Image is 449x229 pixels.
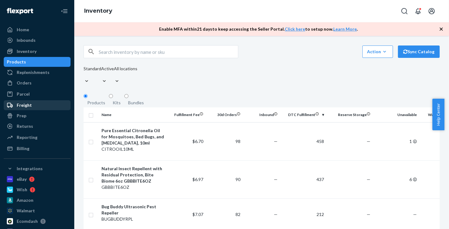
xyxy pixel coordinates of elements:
button: Open Search Box [398,5,411,17]
input: Active [101,72,102,78]
td: 90 [206,160,243,198]
span: — [274,177,278,182]
td: 98 [206,122,243,160]
span: Support [12,4,35,10]
span: — [274,139,278,144]
th: DTC Fulfillment [280,107,326,122]
th: Reserve Storage [326,107,373,122]
p: Enable MFA within 21 days to keep accessing the Seller Portal. to setup now. . [159,26,358,32]
input: Bundles [124,94,128,98]
span: $6.97 [192,177,203,182]
span: — [367,177,370,182]
div: Freight [17,102,32,108]
a: Products [4,57,71,67]
div: Natural Insect Repellent with Residual Protection, Bite Biome 6oz GBBBITE6OZ [101,166,166,184]
button: Close Navigation [58,5,71,17]
div: All locations [114,66,137,72]
div: Reporting [17,134,37,140]
div: Integrations [17,166,43,172]
button: Action [362,45,393,58]
a: Parcel [4,89,71,99]
a: Walmart [4,206,71,216]
button: Sync Catalog [398,45,440,58]
a: Orders [4,78,71,88]
a: eBay [4,174,71,184]
input: Search inventory by name or sku [99,45,238,58]
div: Wish [17,187,27,193]
a: Ecomdash [4,216,71,226]
ol: breadcrumbs [79,2,117,20]
input: Kits [109,94,113,98]
th: Fulfillment Fee [169,107,206,122]
input: Products [84,94,88,98]
a: Billing [4,144,71,153]
div: Parcel [17,91,30,97]
span: — [274,212,278,217]
div: Pure Essential Citronella Oil for Mosquitoes, Bed Bugs, and [MEDICAL_DATA], 10ml [101,127,166,146]
div: Prep [17,113,26,119]
div: Products [7,59,26,65]
img: Flexport logo [7,8,33,14]
span: $7.07 [192,212,203,217]
div: Ecomdash [17,218,38,224]
a: Replenishments [4,67,71,77]
a: Inbounds [4,35,71,45]
div: GBBBITE6OZ [101,184,166,190]
div: Kits [113,100,121,106]
span: — [413,212,417,217]
div: Replenishments [17,69,50,76]
td: 437 [280,160,326,198]
div: Inbounds [17,37,36,43]
div: eBay [17,176,27,182]
a: Wish [4,185,71,195]
td: 6 [373,160,419,198]
td: 1 [373,122,419,160]
div: Orders [17,80,32,86]
a: Amazon [4,195,71,205]
a: Returns [4,121,71,131]
input: All locations [114,72,114,78]
a: Prep [4,111,71,121]
td: 458 [280,122,326,160]
button: Integrations [4,164,71,174]
div: Products [87,100,105,106]
a: Home [4,25,71,35]
div: Standard [84,66,101,72]
div: Active [101,66,114,72]
button: Help Center [432,99,444,130]
a: Learn More [334,26,357,32]
div: Billing [17,145,29,152]
div: Bundles [128,100,144,106]
th: Unavailable [373,107,419,122]
div: Returns [17,123,33,129]
div: BUGBUDDYRPL [101,216,166,222]
div: Action [367,49,388,55]
div: Home [17,27,29,33]
div: Bug Buddy Ultrasonic Pest Repeller [101,204,166,216]
span: — [367,139,370,144]
a: Inventory [4,46,71,56]
th: Inbound [243,107,280,122]
div: CITROOIL10ML [101,146,166,152]
button: Open notifications [412,5,424,17]
th: Name [99,107,169,122]
a: Click here [285,26,305,32]
div: Amazon [17,197,33,203]
a: Inventory [84,7,112,14]
span: — [367,212,370,217]
span: $6.70 [192,139,203,144]
button: Open account menu [425,5,438,17]
div: Inventory [17,48,37,54]
th: 30d Orders [206,107,243,122]
a: Reporting [4,132,71,142]
a: Freight [4,100,71,110]
div: Walmart [17,208,35,214]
